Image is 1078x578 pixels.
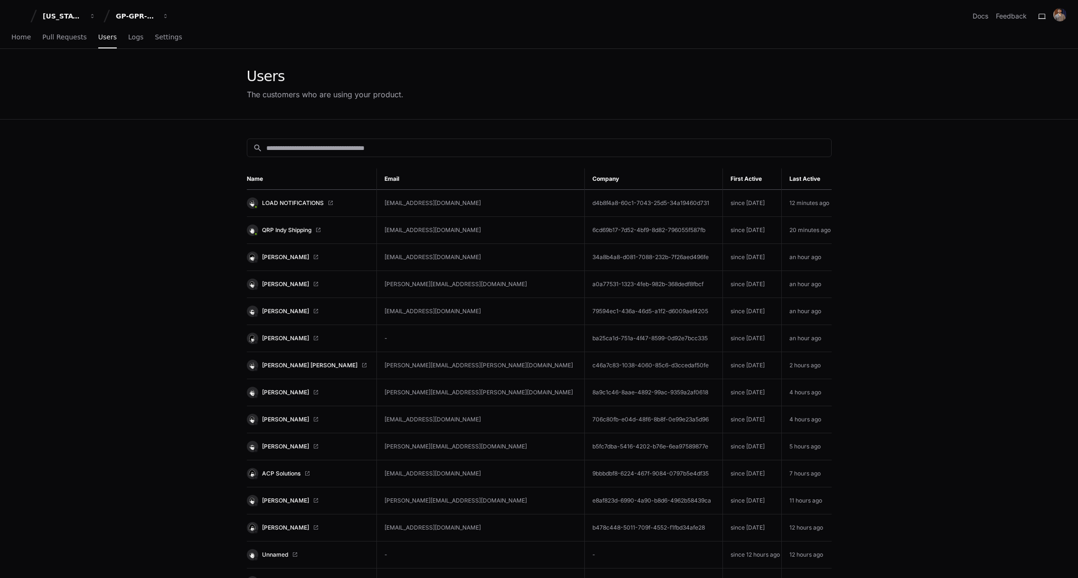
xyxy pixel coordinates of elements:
[128,27,143,48] a: Logs
[723,352,781,379] td: since [DATE]
[723,487,781,514] td: since [DATE]
[377,298,585,325] td: [EMAIL_ADDRESS][DOMAIN_NAME]
[11,34,31,40] span: Home
[262,497,309,504] span: [PERSON_NAME]
[248,550,257,559] img: 10.svg
[98,27,117,48] a: Users
[247,522,369,533] a: [PERSON_NAME]
[585,379,723,406] td: 8a9c1c46-8aae-4892-99ac-9359a2af0618
[262,443,309,450] span: [PERSON_NAME]
[781,190,831,217] td: 12 minutes ago
[248,361,257,370] img: 4.svg
[262,199,324,207] span: LOAD NOTIFICATIONS
[247,68,403,85] div: Users
[1048,547,1073,572] iframe: Open customer support
[155,34,182,40] span: Settings
[248,469,257,478] img: 15.svg
[781,298,831,325] td: an hour ago
[723,514,781,541] td: since [DATE]
[42,34,86,40] span: Pull Requests
[247,89,403,100] div: The customers who are using your product.
[585,433,723,460] td: b5fc7dba-5416-4202-b76e-6ea97589877e
[262,308,309,315] span: [PERSON_NAME]
[377,379,585,406] td: [PERSON_NAME][EMAIL_ADDRESS][PERSON_NAME][DOMAIN_NAME]
[723,541,781,569] td: since 12 hours ago
[247,224,369,236] a: QRP Indy Shipping
[248,334,257,343] img: 11.svg
[253,143,262,153] mat-icon: search
[377,190,585,217] td: [EMAIL_ADDRESS][DOMAIN_NAME]
[377,271,585,298] td: [PERSON_NAME][EMAIL_ADDRESS][DOMAIN_NAME]
[781,487,831,514] td: 11 hours ago
[262,524,309,531] span: [PERSON_NAME]
[585,541,723,569] td: -
[247,360,369,371] a: [PERSON_NAME] [PERSON_NAME]
[247,414,369,425] a: [PERSON_NAME]
[377,487,585,514] td: [PERSON_NAME][EMAIL_ADDRESS][DOMAIN_NAME]
[262,335,309,342] span: [PERSON_NAME]
[585,168,723,190] th: Company
[262,470,300,477] span: ACP Solutions
[377,541,585,569] td: -
[247,197,369,209] a: LOAD NOTIFICATIONS
[248,442,257,451] img: 9.svg
[585,406,723,433] td: 706c80fb-e04d-48f6-8b8f-0e99e23a5d96
[723,325,781,352] td: since [DATE]
[723,217,781,244] td: since [DATE]
[723,298,781,325] td: since [DATE]
[262,389,309,396] span: [PERSON_NAME]
[247,441,369,452] a: [PERSON_NAME]
[585,352,723,379] td: c46a7c83-1038-4060-85c6-d3ccedaf50fe
[377,352,585,379] td: [PERSON_NAME][EMAIL_ADDRESS][PERSON_NAME][DOMAIN_NAME]
[781,460,831,487] td: 7 hours ago
[781,271,831,298] td: an hour ago
[247,495,369,506] a: [PERSON_NAME]
[377,168,585,190] th: Email
[248,198,257,207] img: 4.svg
[262,253,309,261] span: [PERSON_NAME]
[723,379,781,406] td: since [DATE]
[723,460,781,487] td: since [DATE]
[377,406,585,433] td: [EMAIL_ADDRESS][DOMAIN_NAME]
[723,168,781,190] th: First Active
[585,190,723,217] td: d4b8f4a8-60c1-7043-25d5-34a19460d731
[973,11,988,21] a: Docs
[723,406,781,433] td: since [DATE]
[247,168,377,190] th: Name
[262,362,357,369] span: [PERSON_NAME] [PERSON_NAME]
[781,352,831,379] td: 2 hours ago
[585,244,723,271] td: 34a8b4a8-d081-7088-232b-7f26aed496fe
[996,11,1027,21] button: Feedback
[262,551,288,559] span: Unnamed
[247,306,369,317] a: [PERSON_NAME]
[377,217,585,244] td: [EMAIL_ADDRESS][DOMAIN_NAME]
[585,514,723,541] td: b478c448-5011-709f-4552-f1fbd34afe28
[377,514,585,541] td: [EMAIL_ADDRESS][DOMAIN_NAME]
[781,433,831,460] td: 5 hours ago
[248,496,257,505] img: 12.svg
[43,11,84,21] div: [US_STATE] Pacific
[723,244,781,271] td: since [DATE]
[377,325,585,352] td: -
[377,433,585,460] td: [PERSON_NAME][EMAIL_ADDRESS][DOMAIN_NAME]
[248,225,257,234] img: 10.svg
[247,468,369,479] a: ACP Solutions
[247,252,369,263] a: [PERSON_NAME]
[585,487,723,514] td: e8af823d-6990-4a90-b8d6-4962b58439ca
[262,416,309,423] span: [PERSON_NAME]
[781,168,831,190] th: Last Active
[723,271,781,298] td: since [DATE]
[116,11,157,21] div: GP-GPR-CXPortal
[112,8,173,25] button: GP-GPR-CXPortal
[247,387,369,398] a: [PERSON_NAME]
[377,244,585,271] td: [EMAIL_ADDRESS][DOMAIN_NAME]
[585,271,723,298] td: a0a77531-1323-4feb-982b-368dedf8fbcf
[781,406,831,433] td: 4 hours ago
[262,226,311,234] span: QRP Indy Shipping
[247,279,369,290] a: [PERSON_NAME]
[262,280,309,288] span: [PERSON_NAME]
[781,244,831,271] td: an hour ago
[781,514,831,541] td: 12 hours ago
[723,433,781,460] td: since [DATE]
[723,190,781,217] td: since [DATE]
